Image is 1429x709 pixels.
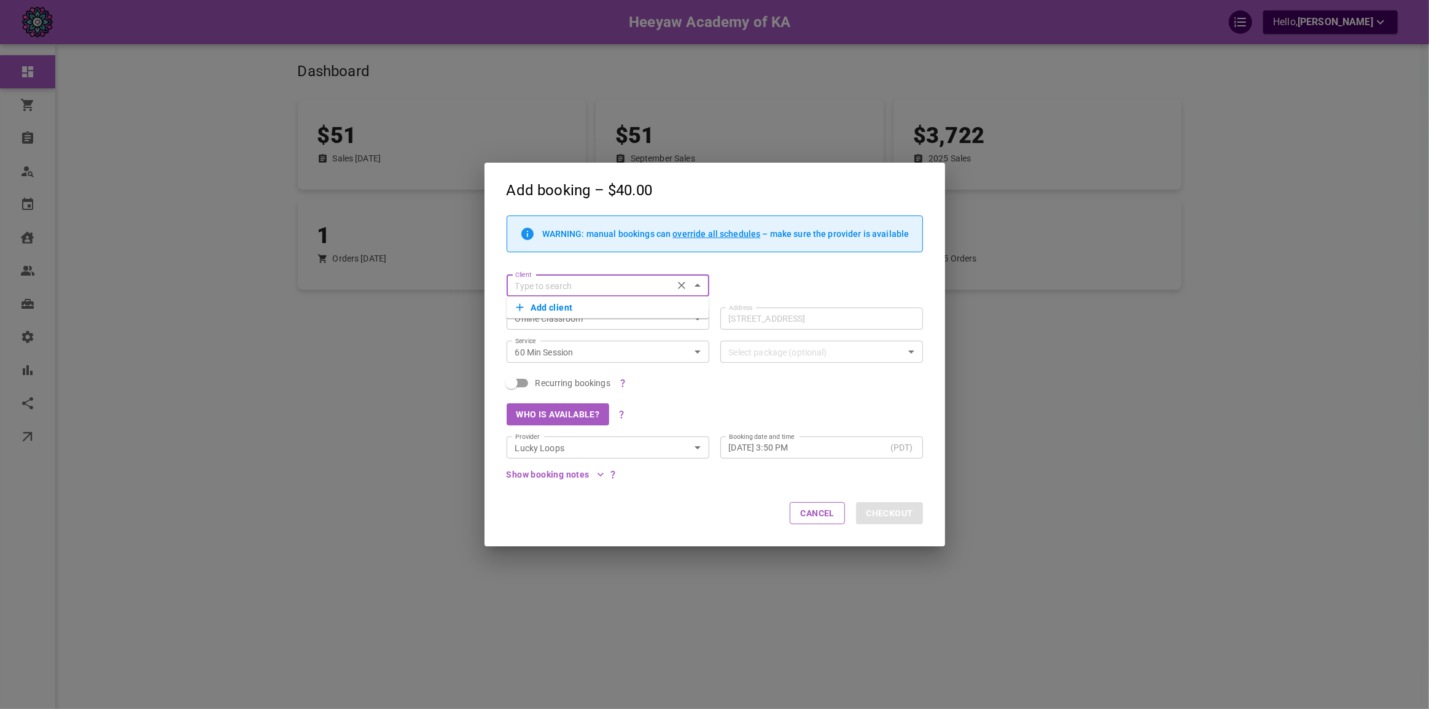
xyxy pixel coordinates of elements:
label: Client [515,270,532,279]
svg: Use the Smart Clusters functionality to find the most suitable provider for the selected service ... [617,409,626,419]
div: Online Classroom [515,312,681,325]
button: Who is available? [507,403,610,425]
p: WARNING: manual bookings can – make sure the provider is available [542,229,909,239]
label: Address [729,303,753,312]
button: Close [689,277,706,294]
span: Online Classroom [515,314,583,324]
button: Open [903,343,920,360]
p: (PDT) [890,441,913,454]
button: Open [689,439,706,456]
label: Booking date and time [729,432,794,441]
button: Open [689,343,706,360]
input: Type to search [510,278,669,293]
span: Recurring bookings [535,377,610,389]
svg: Recurring bookings are NOT packages [618,378,628,388]
label: Service [515,336,536,346]
span: override all schedules [672,229,760,239]
button: Show booking notes [507,470,604,479]
svg: These notes are public and visible to admins, managers, providers and clients [608,470,618,479]
button: Cancel [790,502,845,524]
label: Provider [515,432,540,441]
button: Clear [673,277,690,294]
input: Choose date, selected date is Sep 5, 2025 [729,441,886,454]
button: Add client [516,299,699,316]
h2: Add booking – $40.00 [485,163,945,215]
